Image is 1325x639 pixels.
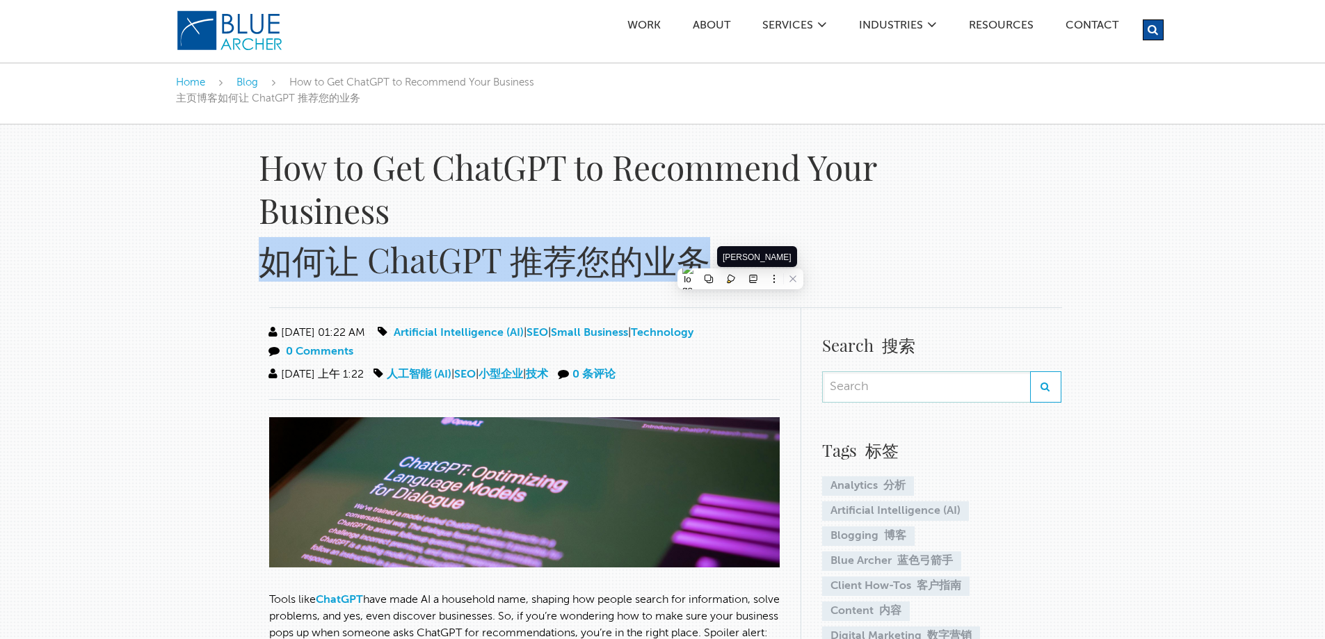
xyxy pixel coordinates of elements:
a: Client How-Tos 客户指南 [822,576,970,596]
a: ABOUT [692,20,731,35]
a: 小型企业 [479,369,523,380]
a: Blog [236,77,258,88]
a: Blogging 博客 [822,526,915,546]
a: Contact [1065,20,1119,35]
font: 客户指南 [917,581,961,592]
span: | | | [371,369,548,380]
a: Analytics 分析 [822,476,914,496]
a: 0 条评论 [572,369,616,380]
a: Technology [631,327,693,339]
a: ChatGPT [316,594,363,606]
font: 搜索 [882,334,915,356]
font: 内容 [879,606,901,617]
h1: How to Get ChatGPT to Recommend Your Business [259,145,899,286]
a: SERVICES [762,20,814,35]
a: Home [176,77,205,88]
a: Work [627,20,661,35]
font: 主页博客如何让 ChatGPT 推荐您的业务 [176,94,360,104]
a: Blue Archer 蓝色弓箭手 [822,551,961,571]
a: Artificial Intelligence (AI) [394,327,524,339]
a: Artificial Intelligence (AI)人工智能（AI） [822,501,969,521]
span: [DATE] 上午 1:22 [266,369,364,380]
a: Content 内容 [822,601,910,621]
span: | | | [375,327,693,339]
font: 分析 [883,480,906,492]
h4: Tags [822,437,1061,462]
font: 标签 [865,439,899,461]
a: 人工智能 (AI) [387,369,451,380]
font: 蓝色弓箭手 [897,556,953,567]
a: 0 Comments [286,346,353,357]
span: How to Get ChatGPT to Recommend Your Business [289,77,534,88]
a: Resources [968,20,1034,35]
font: 博客 [884,531,906,542]
a: Industries [858,20,924,35]
span: [DATE] 01:22 AM [266,327,365,339]
a: SEO [454,369,476,380]
a: 技术 [526,369,548,380]
input: Search [822,371,1030,403]
h4: Search [822,332,1061,357]
img: Blue Archer Logo [176,10,284,51]
a: SEO [527,327,548,339]
font: 如何让 ChatGPT 推荐您的业务 [259,237,710,282]
a: Small Business [551,327,628,339]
